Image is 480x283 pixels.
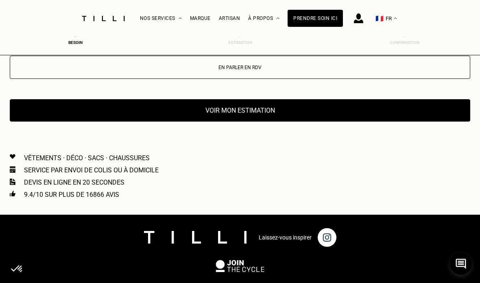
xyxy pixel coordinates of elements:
[10,166,15,173] img: Icon
[24,166,159,174] p: Service par envoi de colis ou à domicile
[24,154,150,162] p: Vêtements · Déco · Sacs · Chaussures
[179,17,182,20] img: Menu déroulant
[371,0,401,37] button: 🇫🇷 FR
[10,179,15,185] img: Icon
[276,17,279,20] img: Menu déroulant à propos
[24,179,124,186] p: Devis en ligne en 20 secondes
[10,154,15,159] img: Icon
[144,231,247,244] img: logo Tilli
[259,234,312,241] p: Laissez-vous inspirer
[10,191,15,196] img: Icon
[10,99,470,122] button: Voir mon estimation
[224,40,256,45] div: Estimation
[10,56,470,79] button: En parler en RDV
[140,0,182,37] div: Nos services
[318,228,336,247] img: page instagram de Tilli une retoucherie à domicile
[248,0,279,37] div: À propos
[79,16,128,21] img: Logo du service de couturière Tilli
[216,260,264,272] img: logo Join The Cycle
[375,15,384,22] span: 🇫🇷
[354,13,363,23] img: icône connexion
[394,17,397,20] img: menu déroulant
[219,15,240,21] a: Artisan
[388,40,421,45] div: Confirmation
[59,40,92,45] div: Besoin
[190,15,211,21] a: Marque
[288,10,343,27] a: Prendre soin ici
[24,191,119,198] p: 9.4/10 sur plus de 16866 avis
[14,65,466,70] p: En parler en RDV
